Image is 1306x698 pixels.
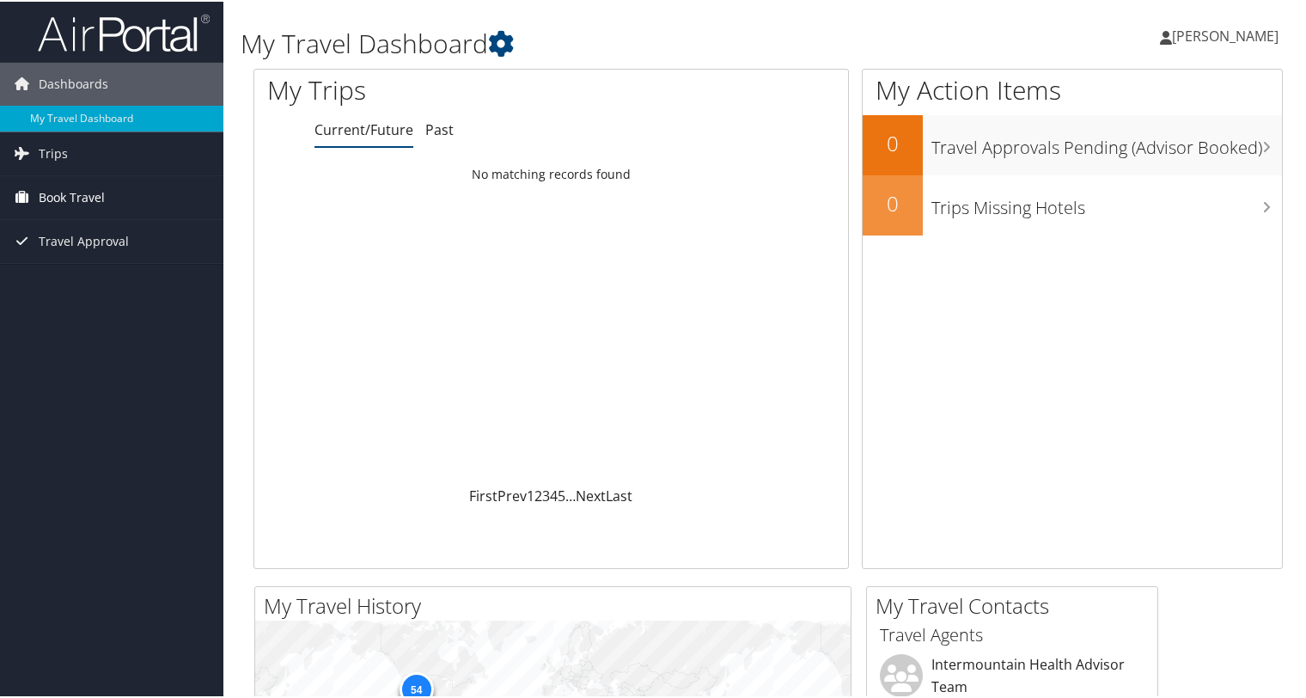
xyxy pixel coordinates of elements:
[565,485,576,504] span: …
[931,186,1282,218] h3: Trips Missing Hotels
[931,126,1282,158] h3: Travel Approvals Pending (Advisor Booked)
[576,485,606,504] a: Next
[863,70,1282,107] h1: My Action Items
[425,119,454,138] a: Past
[1172,25,1279,44] span: [PERSON_NAME]
[497,485,527,504] a: Prev
[264,590,851,619] h2: My Travel History
[542,485,550,504] a: 3
[39,61,108,104] span: Dashboards
[39,131,68,174] span: Trips
[314,119,413,138] a: Current/Future
[254,157,848,188] td: No matching records found
[267,70,588,107] h1: My Trips
[863,174,1282,234] a: 0Trips Missing Hotels
[39,218,129,261] span: Travel Approval
[550,485,558,504] a: 4
[241,24,944,60] h1: My Travel Dashboard
[880,621,1144,646] h3: Travel Agents
[527,485,534,504] a: 1
[38,11,210,52] img: airportal-logo.png
[1160,9,1296,60] a: [PERSON_NAME]
[876,590,1157,619] h2: My Travel Contacts
[558,485,565,504] a: 5
[39,174,105,217] span: Book Travel
[863,113,1282,174] a: 0Travel Approvals Pending (Advisor Booked)
[863,187,923,217] h2: 0
[469,485,497,504] a: First
[863,127,923,156] h2: 0
[606,485,632,504] a: Last
[534,485,542,504] a: 2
